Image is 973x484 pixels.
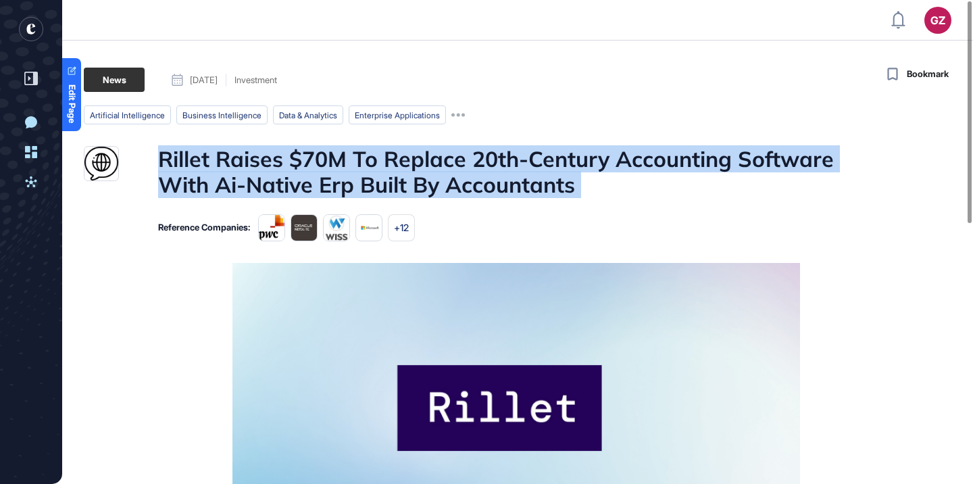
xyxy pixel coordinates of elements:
[258,214,285,241] img: 65c50b3d2bb765cb9c28ce1d.tmpu225p96e
[234,76,277,84] div: Investment
[884,65,949,84] button: Bookmark
[291,214,318,241] img: 65bb7d4ca948b96d1fc24ed1.tmpzqf5z4ef
[62,58,81,131] a: Edit Page
[158,223,250,232] div: Reference Companies:
[84,68,145,92] div: News
[158,146,874,198] h1: Rillet Raises $70M To Replace 20th-Century Accounting Software With Ai-Native Erp Built By Accoun...
[84,147,118,180] img: financialit.net
[190,76,218,84] span: [DATE]
[388,214,415,241] div: +12
[355,214,382,241] img: 65ec3e7096cc5d8d1e65602e.png
[349,105,446,124] li: enterprise applications
[907,68,949,81] span: Bookmark
[84,105,171,124] li: artificial intelligence
[68,84,76,123] span: Edit Page
[323,214,350,241] img: 65b6b6eb6b50e1e7915c3bb8.tmpru1j6deq
[924,7,951,34] button: GZ
[273,105,343,124] li: data & analytics
[176,105,268,124] li: business intelligence
[19,17,43,41] div: entrapeer-logo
